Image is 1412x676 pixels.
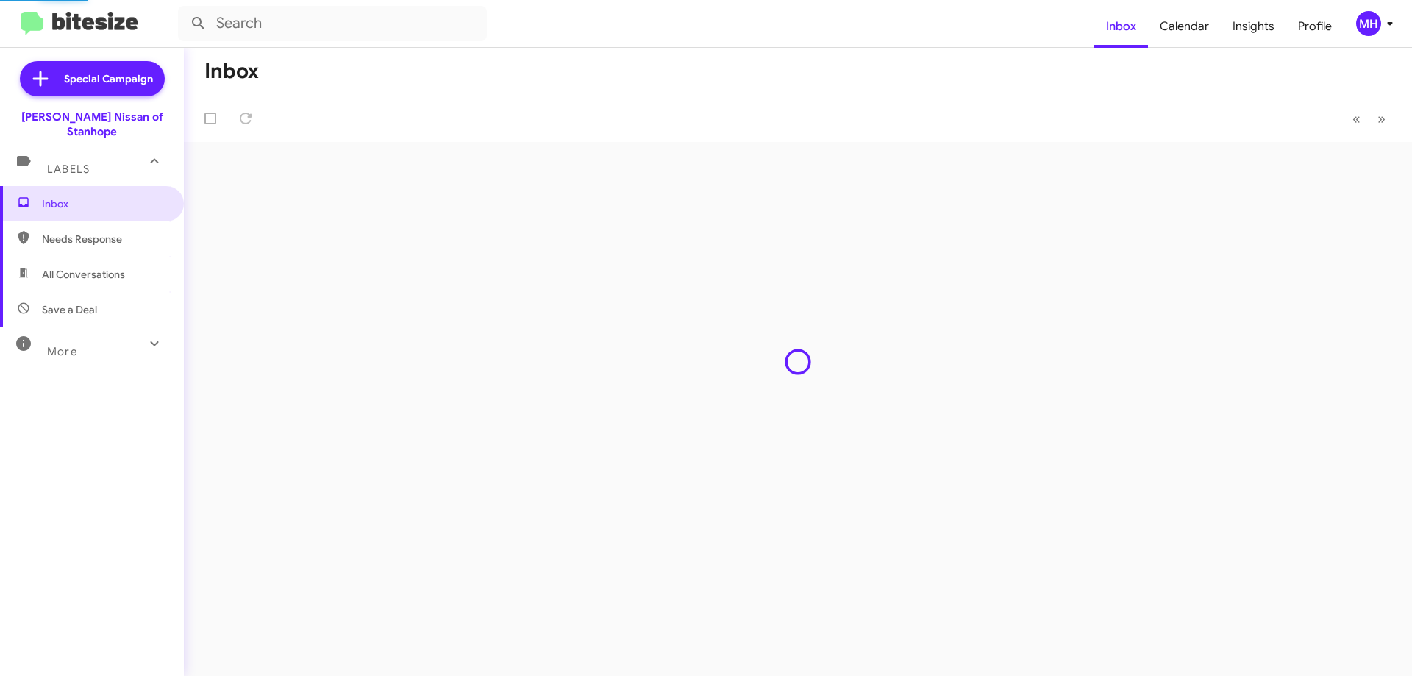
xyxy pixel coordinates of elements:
button: MH [1344,11,1396,36]
span: Needs Response [42,232,167,246]
span: Special Campaign [64,71,153,86]
span: Labels [47,163,90,176]
button: Next [1369,104,1394,134]
span: « [1352,110,1361,128]
span: All Conversations [42,267,125,282]
a: Inbox [1094,5,1148,48]
span: More [47,345,77,358]
a: Insights [1221,5,1286,48]
input: Search [178,6,487,41]
a: Profile [1286,5,1344,48]
div: MH [1356,11,1381,36]
span: Save a Deal [42,302,97,317]
a: Calendar [1148,5,1221,48]
button: Previous [1344,104,1369,134]
a: Special Campaign [20,61,165,96]
span: Inbox [42,196,167,211]
nav: Page navigation example [1344,104,1394,134]
span: » [1377,110,1386,128]
h1: Inbox [204,60,259,83]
